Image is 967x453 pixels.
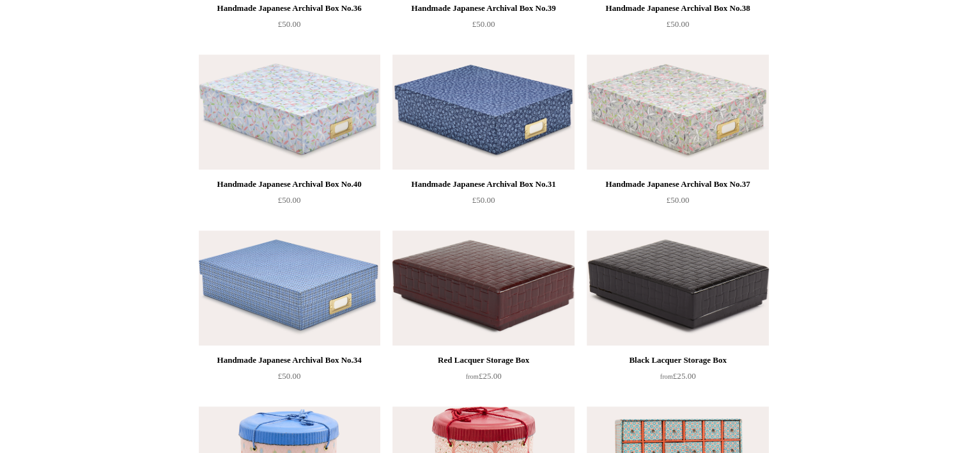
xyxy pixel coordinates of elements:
[202,177,377,192] div: Handmade Japanese Archival Box No.40
[667,195,690,205] span: £50.00
[199,54,380,170] a: Handmade Japanese Archival Box No.40 Handmade Japanese Archival Box No.40
[587,1,768,53] a: Handmade Japanese Archival Box No.38 £50.00
[199,353,380,405] a: Handmade Japanese Archival Box No.34 £50.00
[587,230,768,346] a: Black Lacquer Storage Box Black Lacquer Storage Box
[202,1,377,16] div: Handmade Japanese Archival Box No.36
[199,230,380,346] a: Handmade Japanese Archival Box No.34 Handmade Japanese Archival Box No.34
[278,195,301,205] span: £50.00
[466,371,502,381] span: £25.00
[199,1,380,53] a: Handmade Japanese Archival Box No.36 £50.00
[396,1,571,16] div: Handmade Japanese Archival Box No.39
[660,371,696,381] span: £25.00
[587,353,768,405] a: Black Lacquer Storage Box from£25.00
[587,54,768,170] a: Handmade Japanese Archival Box No.37 Handmade Japanese Archival Box No.37
[472,19,495,29] span: £50.00
[590,353,765,368] div: Black Lacquer Storage Box
[587,177,768,229] a: Handmade Japanese Archival Box No.37 £50.00
[202,353,377,368] div: Handmade Japanese Archival Box No.34
[392,353,574,405] a: Red Lacquer Storage Box from£25.00
[392,1,574,53] a: Handmade Japanese Archival Box No.39 £50.00
[590,177,765,192] div: Handmade Japanese Archival Box No.37
[396,177,571,192] div: Handmade Japanese Archival Box No.31
[590,1,765,16] div: Handmade Japanese Archival Box No.38
[199,54,380,170] img: Handmade Japanese Archival Box No.40
[392,177,574,229] a: Handmade Japanese Archival Box No.31 £50.00
[660,373,673,380] span: from
[466,373,479,380] span: from
[472,195,495,205] span: £50.00
[278,371,301,381] span: £50.00
[667,19,690,29] span: £50.00
[392,230,574,346] a: Red Lacquer Storage Box Red Lacquer Storage Box
[278,19,301,29] span: £50.00
[392,54,574,170] img: Handmade Japanese Archival Box No.31
[396,353,571,368] div: Red Lacquer Storage Box
[587,230,768,346] img: Black Lacquer Storage Box
[199,230,380,346] img: Handmade Japanese Archival Box No.34
[199,177,380,229] a: Handmade Japanese Archival Box No.40 £50.00
[392,54,574,170] a: Handmade Japanese Archival Box No.31 Handmade Japanese Archival Box No.31
[392,230,574,346] img: Red Lacquer Storage Box
[587,54,768,170] img: Handmade Japanese Archival Box No.37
